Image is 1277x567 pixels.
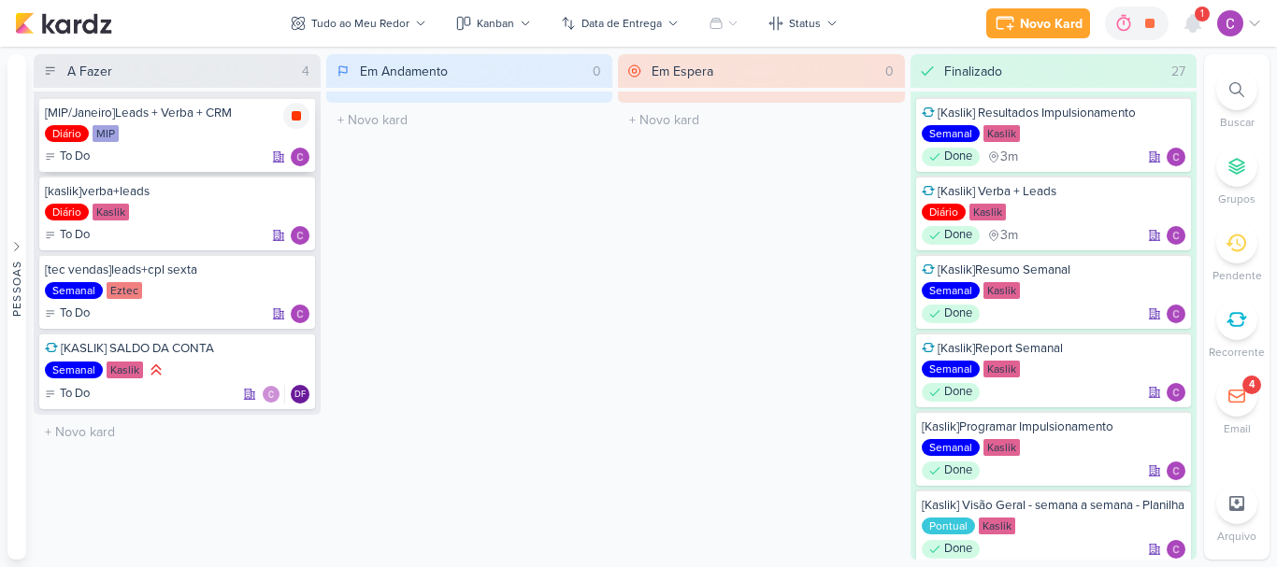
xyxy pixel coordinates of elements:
p: Done [944,305,972,323]
div: To Do [45,385,90,404]
button: Pessoas [7,54,26,560]
div: Done [922,540,980,559]
p: Arquivo [1217,528,1256,545]
div: Semanal [922,439,980,456]
p: Grupos [1218,191,1255,207]
p: Done [944,226,972,245]
div: Diário [45,125,89,142]
div: Semanal [922,282,980,299]
div: Responsável: Carlos Lima [291,226,309,245]
span: 3m [1000,229,1018,242]
div: Em Andamento [360,62,448,81]
div: Finalizado [944,62,1002,81]
div: Done [922,226,980,245]
div: Kaslik [983,282,1020,299]
div: Semanal [45,282,103,299]
div: To Do [45,226,90,245]
div: [Kaslik]Report Semanal [922,340,1186,357]
div: 27 [1164,62,1193,81]
div: Semanal [45,361,103,378]
div: Done [922,383,980,402]
button: Novo Kard [986,8,1090,38]
div: Diário [922,204,966,220]
div: 4 [294,62,317,81]
div: Eztec [107,282,142,299]
div: Responsável: Carlos Lima [1167,148,1185,166]
img: Carlos Lima [1167,305,1185,323]
input: + Novo kard [330,106,610,134]
div: Semanal [922,361,980,377]
div: MIP [93,125,119,142]
div: Kaslik [969,204,1006,220]
img: kardz.app [15,12,112,35]
p: Pendente [1212,267,1262,284]
img: Carlos Lima [291,148,309,166]
div: último check-in há 3 meses [987,226,1018,245]
div: Done [922,461,980,480]
div: Responsável: Carlos Lima [1167,226,1185,245]
div: Pontual [922,517,975,534]
span: 3m [1000,150,1018,163]
p: Done [944,461,972,480]
img: Carlos Lima [1167,383,1185,402]
p: To Do [60,148,90,166]
img: Carlos Lima [1167,226,1185,245]
div: Responsável: Carlos Lima [291,148,309,166]
div: último check-in há 3 meses [987,148,1018,166]
div: A Fazer [67,62,112,81]
div: [Kaslik] Resultados Impulsionamento [922,105,1186,121]
div: Colaboradores: Carlos Lima [262,385,285,404]
div: Parar relógio [283,103,309,129]
div: [tec vendas]leads+cpl sexta [45,262,309,278]
div: Pessoas [8,260,25,316]
div: 0 [585,62,609,81]
p: To Do [60,305,90,323]
div: [Kaslik]Programar Impulsionamento [922,418,1186,435]
p: To Do [60,226,90,245]
div: Responsável: Carlos Lima [1167,461,1185,480]
div: Diário [45,204,89,220]
div: [KASLIK] SALDO DA CONTA [45,340,309,357]
div: Novo Kard [1020,14,1083,34]
div: Kaslik [979,517,1015,534]
div: 0 [878,62,901,81]
span: 1 [1200,7,1204,21]
img: Carlos Lima [1167,461,1185,480]
input: + Novo kard [622,106,901,134]
img: Carlos Lima [1167,148,1185,166]
div: Kaslik [983,125,1020,142]
div: [kaslik]verba+leads [45,183,309,200]
p: DF [294,390,306,400]
p: Buscar [1220,114,1255,131]
div: Responsável: Carlos Lima [291,305,309,323]
p: Done [944,148,972,166]
input: + Novo kard [37,418,317,446]
p: Recorrente [1209,344,1265,361]
p: Done [944,383,972,402]
div: [MIP/Janeiro]Leads + Verba + CRM [45,105,309,121]
div: Done [922,148,980,166]
div: 4 [1249,377,1255,392]
p: To Do [60,385,90,404]
div: Done [922,305,980,323]
img: Carlos Lima [1167,540,1185,559]
div: [Kaslik] Verba + Leads [922,183,1186,200]
div: Em Espera [652,62,713,81]
p: Done [944,540,972,559]
div: Responsável: Carlos Lima [1167,383,1185,402]
div: Kaslik [107,361,143,378]
div: To Do [45,305,90,323]
div: Responsável: Diego Freitas [291,385,309,404]
div: Prioridade Alta [147,361,165,379]
div: Semanal [922,125,980,142]
div: [Kaslik] Visão Geral - semana a semana - Planilha [922,497,1186,514]
img: Carlos Lima [262,385,280,404]
div: To Do [45,148,90,166]
div: Kaslik [93,204,129,220]
img: Carlos Lima [291,305,309,323]
li: Ctrl + F [1204,69,1270,131]
div: [Kaslik]Resumo Semanal [922,262,1186,278]
p: Email [1224,420,1251,437]
div: Kaslik [983,361,1020,377]
img: Carlos Lima [291,226,309,245]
